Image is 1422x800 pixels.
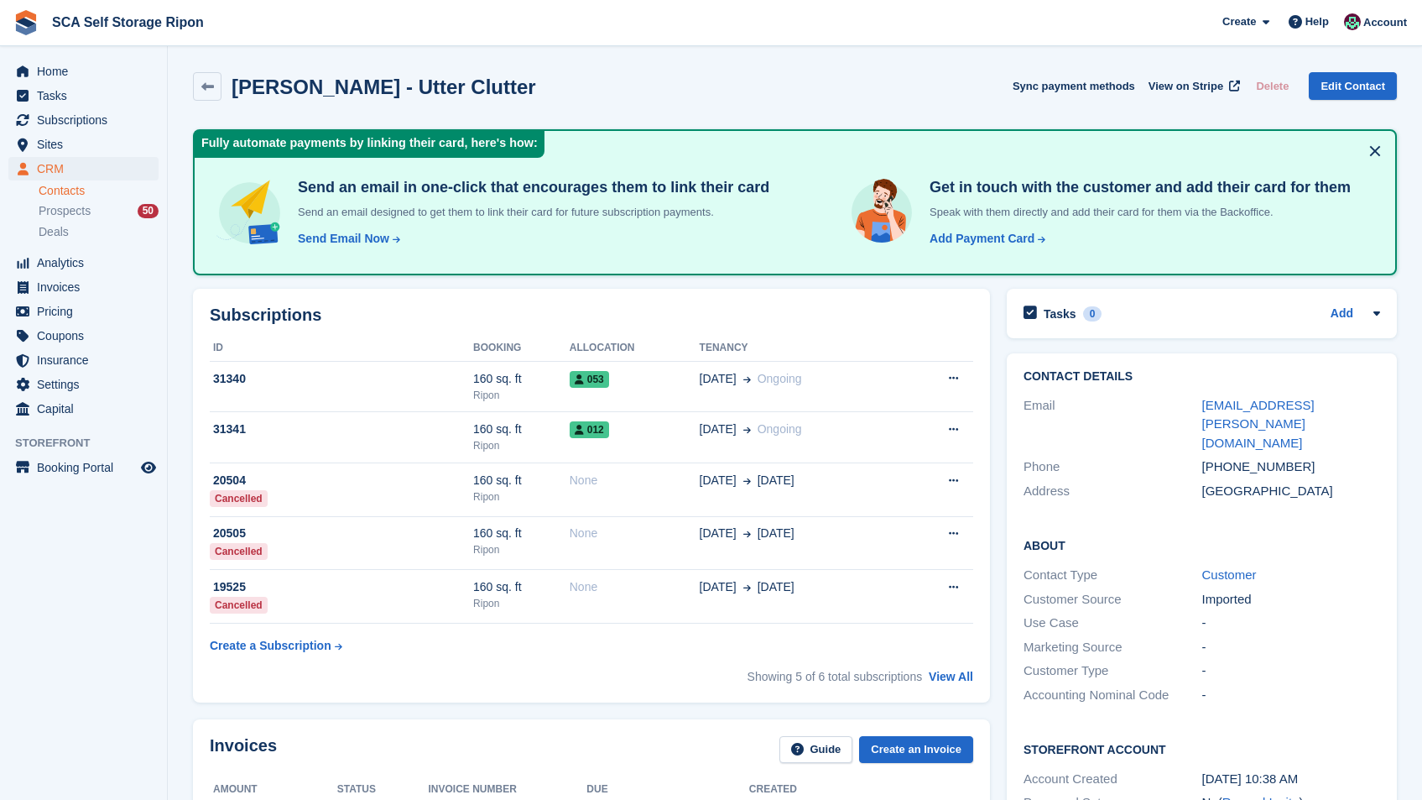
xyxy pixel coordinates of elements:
span: Invoices [37,275,138,299]
div: Cancelled [210,490,268,507]
div: Customer Source [1024,590,1202,609]
span: Subscriptions [37,108,138,132]
div: Phone [1024,458,1202,477]
div: None [570,525,700,542]
h2: Subscriptions [210,306,973,325]
span: Account [1363,14,1407,31]
a: menu [8,84,159,107]
span: View on Stripe [1149,78,1223,95]
span: Booking Portal [37,456,138,479]
div: Send Email Now [298,230,389,248]
a: Contacts [39,183,159,199]
a: menu [8,324,159,348]
div: 160 sq. ft [473,578,570,596]
a: menu [8,275,159,299]
span: [DATE] [700,578,737,596]
div: 160 sq. ft [473,421,570,438]
span: [DATE] [700,421,737,438]
a: Guide [779,736,853,764]
div: 50 [138,204,159,218]
span: Prospects [39,203,91,219]
div: 160 sq. ft [473,472,570,489]
button: Delete [1249,72,1295,100]
div: Fully automate payments by linking their card, here's how: [195,131,544,158]
img: get-in-touch-e3e95b6451f4e49772a6039d3abdde126589d6f45a760754adfa51be33bf0f70.svg [847,178,916,247]
span: Tasks [37,84,138,107]
div: None [570,578,700,596]
a: SCA Self Storage Ripon [45,8,211,36]
h2: Storefront Account [1024,740,1380,757]
div: Use Case [1024,614,1202,633]
div: Address [1024,482,1202,501]
div: [PHONE_NUMBER] [1202,458,1381,477]
div: Accounting Nominal Code [1024,686,1202,705]
div: Ripon [473,542,570,557]
div: Ripon [473,438,570,453]
span: Settings [37,373,138,396]
div: Contact Type [1024,566,1202,585]
span: Insurance [37,348,138,372]
a: Customer [1202,567,1257,582]
div: None [570,472,700,489]
div: 19525 [210,578,473,596]
div: Email [1024,396,1202,453]
div: 0 [1083,306,1102,322]
a: menu [8,300,159,323]
span: Storefront [15,435,167,452]
span: Capital [37,397,138,421]
span: Home [37,60,138,83]
img: stora-icon-8386f47178a22dfd0bd8f6a31ec36ba5ce8667c1dd55bd0f319d3a0aa187defe.svg [13,10,39,35]
h2: Contact Details [1024,370,1380,384]
span: [DATE] [700,472,737,489]
a: Deals [39,223,159,241]
a: View on Stripe [1142,72,1243,100]
img: Sam Chapman [1344,13,1361,30]
h2: [PERSON_NAME] - Utter Clutter [232,76,536,98]
div: 31340 [210,370,473,388]
span: [DATE] [758,472,794,489]
div: - [1202,638,1381,657]
span: Ongoing [758,372,802,385]
div: - [1202,661,1381,681]
button: Sync payment methods [1013,72,1135,100]
div: - [1202,614,1381,633]
span: Create [1222,13,1256,30]
span: Pricing [37,300,138,323]
th: Booking [473,335,570,362]
a: View All [929,670,973,683]
span: 053 [570,371,609,388]
h2: Tasks [1044,306,1076,322]
a: menu [8,60,159,83]
span: [DATE] [758,525,794,542]
h2: About [1024,536,1380,553]
p: Send an email designed to get them to link their card for future subscription payments. [291,204,769,221]
a: menu [8,397,159,421]
span: Analytics [37,251,138,275]
div: - [1202,686,1381,705]
a: menu [8,133,159,156]
div: 31341 [210,421,473,438]
span: 012 [570,421,609,438]
div: Cancelled [210,597,268,614]
img: send-email-b5881ef4c8f827a638e46e229e590028c7e36e3a6c99d2365469aff88783de13.svg [215,178,284,248]
p: Speak with them directly and add their card for them via the Backoffice. [923,204,1351,221]
span: Ongoing [758,422,802,436]
span: [DATE] [700,525,737,542]
a: Add [1331,305,1353,324]
span: Coupons [37,324,138,348]
span: Deals [39,224,69,240]
div: Customer Type [1024,661,1202,681]
div: Add Payment Card [930,230,1034,248]
h2: Invoices [210,736,277,764]
a: [EMAIL_ADDRESS][PERSON_NAME][DOMAIN_NAME] [1202,398,1315,450]
div: 20504 [210,472,473,489]
span: Showing 5 of 6 total subscriptions [747,670,923,683]
a: menu [8,456,159,479]
th: Tenancy [700,335,904,362]
a: menu [8,108,159,132]
h4: Send an email in one-click that encourages them to link their card [291,178,769,197]
a: menu [8,348,159,372]
div: 160 sq. ft [473,525,570,542]
div: Ripon [473,388,570,403]
div: [GEOGRAPHIC_DATA] [1202,482,1381,501]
